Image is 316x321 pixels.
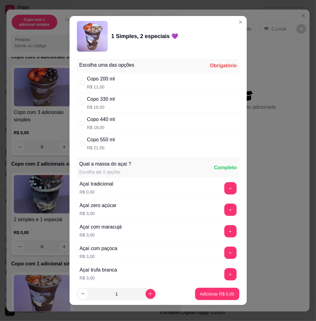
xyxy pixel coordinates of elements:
[87,75,115,83] div: Copo 200 ml
[87,136,115,143] div: Copo 550 ml
[80,202,117,209] div: Açaí zero açúcar
[77,21,108,52] img: product-image
[210,62,237,69] div: Obrigatório
[87,104,115,110] p: R$ 16,00
[79,61,134,69] div: Escolha uma das opções
[195,288,239,300] button: Adicionar R$ 0,00
[80,232,122,238] p: R$ 3,00
[80,180,113,188] div: Açaí tradicional
[236,17,246,27] button: Close
[87,116,115,123] div: Copo 440 ml
[87,124,115,131] p: R$ 18,00
[80,253,118,260] p: R$ 3,00
[79,160,131,168] div: Qual a massa do açaí ?
[80,223,122,231] div: Açaí com maracujá
[200,291,234,297] p: Adicionar R$ 0,00
[80,210,117,217] p: R$ 3,00
[111,32,178,41] div: 1 Simples, 2 especiais 💜
[224,268,237,280] button: add
[224,204,237,216] button: add
[80,189,113,195] p: R$ 0,00
[80,275,117,281] p: R$ 3,00
[87,145,115,151] p: R$ 21,00
[224,225,237,237] button: add
[80,245,118,252] div: Açaí com paçoca
[87,84,115,90] p: R$ 11,00
[78,289,88,299] button: decrease-product-quantity
[224,247,237,259] button: add
[224,182,237,194] button: add
[146,289,155,299] button: increase-product-quantity
[87,96,115,103] div: Copo 330 ml
[214,164,237,171] div: Completo
[80,266,117,274] div: Açaí trufa branca
[79,169,131,175] div: Escolha até 2 opções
